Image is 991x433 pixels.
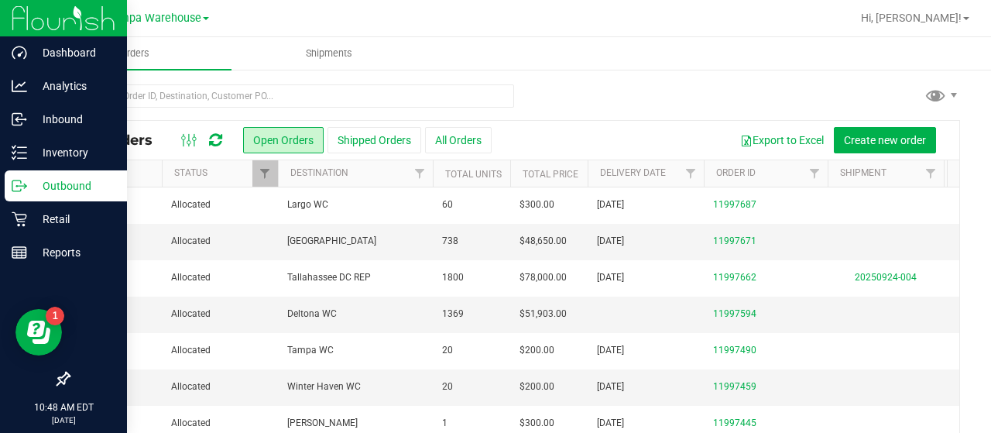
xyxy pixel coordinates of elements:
[27,77,120,95] p: Analytics
[287,198,423,212] span: Largo WC
[520,234,567,249] span: $48,650.00
[27,43,120,62] p: Dashboard
[107,12,201,25] span: Tampa Warehouse
[7,414,120,426] p: [DATE]
[174,167,207,178] a: Status
[953,339,974,362] span: 1
[12,112,27,127] inline-svg: Inbound
[171,198,269,212] span: Allocated
[287,307,423,321] span: Deltona WC
[285,46,373,60] span: Shipments
[520,270,567,285] span: $78,000.00
[12,245,27,260] inline-svg: Reports
[171,234,269,249] span: Allocated
[520,307,567,321] span: $51,903.00
[171,380,269,394] span: Allocated
[953,303,979,325] span: 68
[12,145,27,160] inline-svg: Inventory
[171,416,269,431] span: Allocated
[425,127,492,153] button: All Orders
[171,270,269,285] span: Allocated
[327,127,421,153] button: Shipped Orders
[442,198,453,212] span: 60
[855,272,917,283] a: 20250924-004
[442,307,464,321] span: 1369
[37,37,231,70] a: Orders
[12,178,27,194] inline-svg: Outbound
[442,343,453,358] span: 20
[287,416,423,431] span: [PERSON_NAME]
[243,127,324,153] button: Open Orders
[953,376,974,398] span: 1
[597,380,624,394] span: [DATE]
[520,198,554,212] span: $300.00
[597,270,624,285] span: [DATE]
[27,243,120,262] p: Reports
[445,169,502,180] a: Total Units
[597,343,624,358] span: [DATE]
[12,211,27,227] inline-svg: Retail
[713,380,756,394] a: 11997459
[252,160,278,187] a: Filter
[27,210,120,229] p: Retail
[46,307,64,325] iframe: Resource center unread badge
[844,134,926,146] span: Create new order
[597,198,624,212] span: [DATE]
[953,230,979,253] span: 63
[953,266,979,289] span: 90
[918,160,944,187] a: Filter
[27,143,120,162] p: Inventory
[713,198,756,212] a: 11997687
[802,160,828,187] a: Filter
[231,37,426,70] a: Shipments
[597,416,624,431] span: [DATE]
[287,343,423,358] span: Tampa WC
[171,343,269,358] span: Allocated
[597,234,624,249] span: [DATE]
[861,12,962,24] span: Hi, [PERSON_NAME]!
[730,127,834,153] button: Export to Excel
[713,416,756,431] a: 11997445
[713,270,756,285] a: 11997662
[290,167,348,178] a: Destination
[442,270,464,285] span: 1800
[27,177,120,195] p: Outbound
[12,78,27,94] inline-svg: Analytics
[600,167,666,178] a: Delivery Date
[713,307,756,321] a: 11997594
[287,270,423,285] span: Tallahassee DC REP
[713,343,756,358] a: 11997490
[68,84,514,108] input: Search Order ID, Destination, Customer PO...
[953,194,974,216] span: 2
[171,307,269,321] span: Allocated
[520,343,554,358] span: $200.00
[287,234,423,249] span: [GEOGRAPHIC_DATA]
[15,309,62,356] iframe: Resource center
[442,416,447,431] span: 1
[840,167,886,178] a: Shipment
[407,160,433,187] a: Filter
[520,416,554,431] span: $300.00
[834,127,936,153] button: Create new order
[716,167,756,178] a: Order ID
[442,234,458,249] span: 738
[678,160,704,187] a: Filter
[523,169,578,180] a: Total Price
[7,400,120,414] p: 10:48 AM EDT
[27,110,120,129] p: Inbound
[12,45,27,60] inline-svg: Dashboard
[287,380,423,394] span: Winter Haven WC
[713,234,756,249] a: 11997671
[520,380,554,394] span: $200.00
[99,46,170,60] span: Orders
[442,380,453,394] span: 20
